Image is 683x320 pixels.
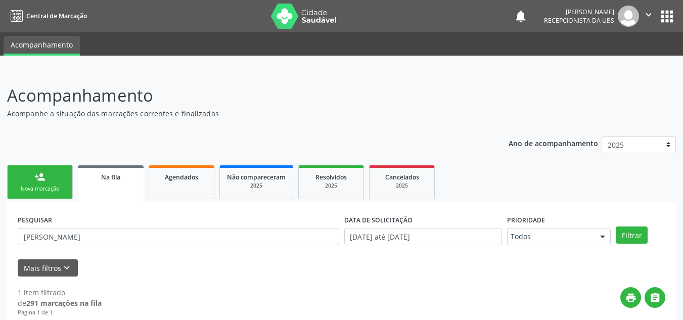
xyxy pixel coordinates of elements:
div: person_add [34,171,45,182]
button: print [620,287,641,308]
a: Central de Marcação [7,8,87,24]
a: Acompanhamento [4,36,80,56]
span: Central de Marcação [26,12,87,20]
span: Todos [511,232,590,242]
div: 1 item filtrado [18,287,102,298]
div: de [18,298,102,308]
button: apps [658,8,676,25]
i: keyboard_arrow_down [61,262,72,273]
strong: 291 marcações na fila [26,298,102,308]
div: Página 1 de 1 [18,308,102,317]
img: img [618,6,639,27]
div: 2025 [377,182,427,190]
label: DATA DE SOLICITAÇÃO [344,212,413,228]
i: print [625,292,636,303]
i:  [650,292,661,303]
button:  [639,6,658,27]
input: Nome, CNS [18,228,339,245]
p: Acompanhamento [7,83,475,108]
button:  [645,287,665,308]
button: notifications [514,9,528,23]
span: Cancelados [385,173,419,181]
p: Acompanhe a situação das marcações correntes e finalizadas [7,108,475,119]
p: Ano de acompanhamento [509,136,598,149]
input: Selecione um intervalo [344,228,503,245]
button: Filtrar [616,226,648,244]
button: Mais filtroskeyboard_arrow_down [18,259,78,277]
label: PESQUISAR [18,212,52,228]
span: Resolvidos [315,173,347,181]
span: Não compareceram [227,173,286,181]
span: Agendados [165,173,198,181]
label: Prioridade [507,212,545,228]
span: Recepcionista da UBS [544,16,614,25]
span: Na fila [101,173,120,181]
div: 2025 [306,182,356,190]
div: 2025 [227,182,286,190]
div: [PERSON_NAME] [544,8,614,16]
i:  [643,9,654,20]
div: Nova marcação [15,185,65,193]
